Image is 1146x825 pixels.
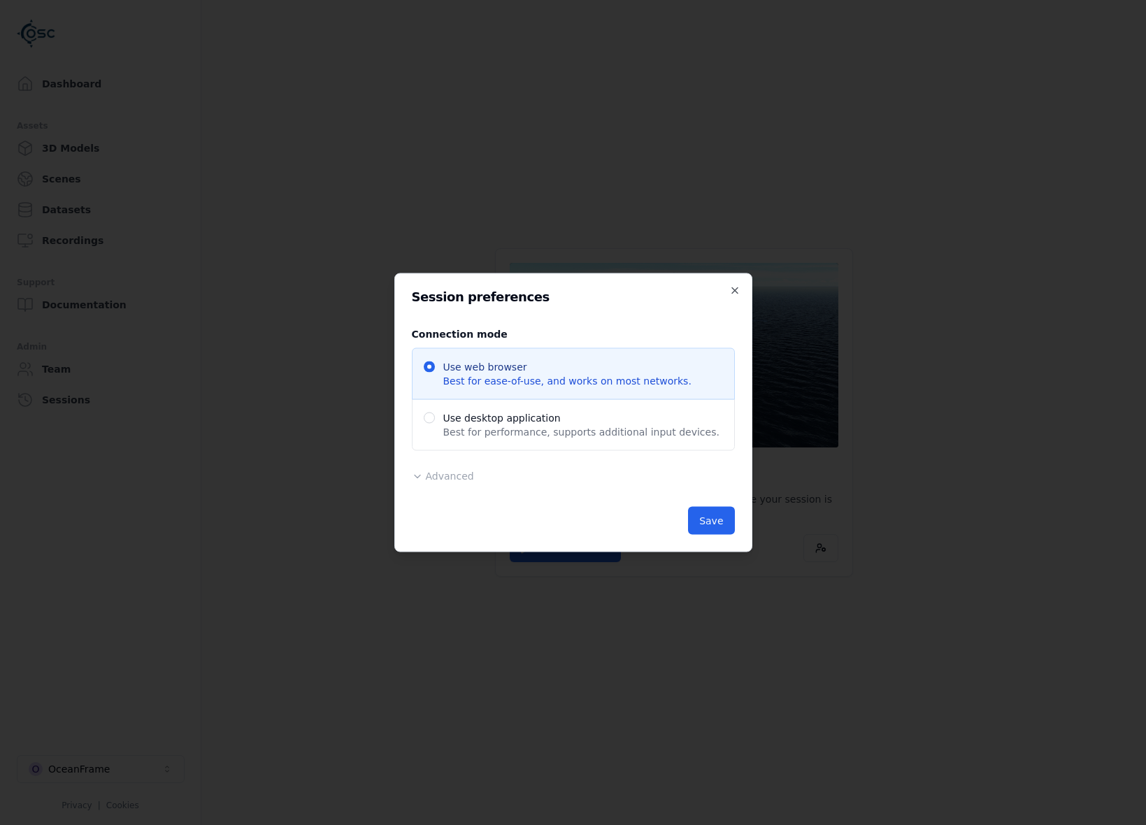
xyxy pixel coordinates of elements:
button: Advanced [412,469,474,483]
span: Best for ease-of-use, and works on most networks. [443,374,692,388]
span: Use desktop application [443,411,719,425]
span: Use web browser [443,360,692,374]
h2: Session preferences [412,291,735,303]
legend: Connection mode [412,326,508,343]
span: Use web browser [412,348,735,400]
span: Best for performance, supports additional input devices. [443,425,719,439]
span: Advanced [426,471,474,482]
span: Use desktop application [412,399,735,451]
button: Save [688,507,734,535]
